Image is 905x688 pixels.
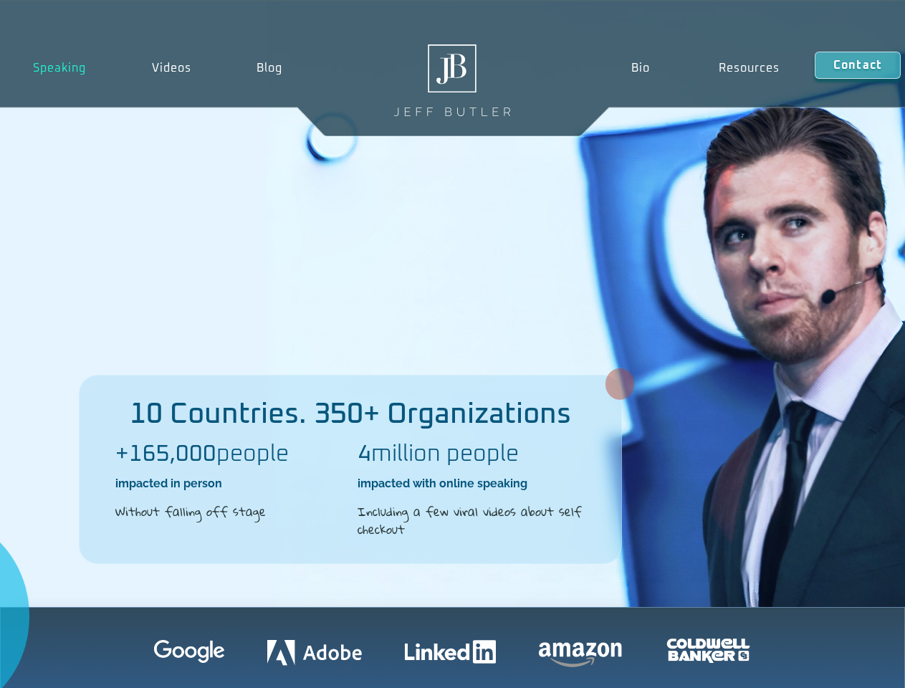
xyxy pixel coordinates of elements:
span: Contact [833,59,882,71]
h2: million people [358,443,585,466]
b: +165,000 [115,443,216,466]
a: Resources [684,52,815,85]
h2: Without falling off stage [115,502,343,521]
a: Videos [119,52,224,85]
b: 4 [358,443,371,466]
a: Bio [596,52,684,85]
h2: impacted with online speaking [358,476,585,492]
h2: impacted in person [115,476,343,492]
h2: people [115,443,343,466]
h2: 10 Countries. 350+ Organizations [80,400,621,429]
a: Blog [224,52,315,85]
a: Contact [815,52,901,79]
h2: Including a few viral videos about self checkout [358,502,585,539]
nav: Menu [596,52,814,85]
